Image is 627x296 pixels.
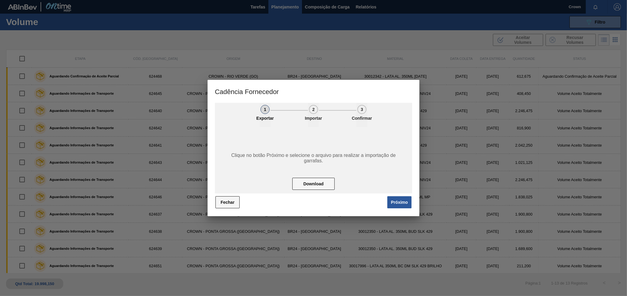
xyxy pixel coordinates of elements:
div: 3 [357,105,366,114]
p: Exportar [250,116,280,121]
h3: Cadência Fornecedor [208,80,419,103]
button: Fechar [215,196,240,208]
div: 1 [261,105,270,114]
button: 3Confirmar [356,103,367,127]
span: Clique no botão Próximo e selecione o arquivo para realizar a importação de garrafas. [222,153,405,164]
button: Próximo [387,196,412,208]
button: 1Exportar [260,103,271,127]
p: Confirmar [347,116,377,121]
div: 2 [309,105,318,114]
button: 2Importar [308,103,319,127]
button: Download [292,178,335,190]
p: Importar [298,116,329,121]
